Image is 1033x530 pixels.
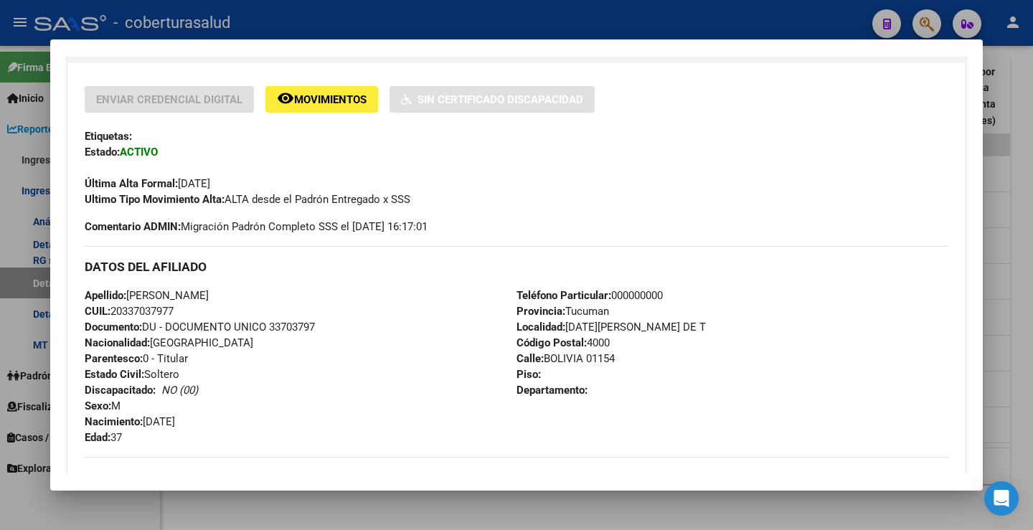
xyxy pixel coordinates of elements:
[984,481,1019,516] div: Open Intercom Messenger
[516,321,706,333] span: [DATE][PERSON_NAME] DE T
[85,470,948,486] h3: DATOS GRUPO FAMILIAR
[85,146,120,158] strong: Estado:
[85,321,315,333] span: DU - DOCUMENTO UNICO 33703797
[85,177,178,190] strong: Última Alta Formal:
[85,305,110,318] strong: CUIL:
[516,336,587,349] strong: Código Postal:
[85,86,254,113] button: Enviar Credencial Digital
[85,384,156,397] strong: Discapacitado:
[85,177,210,190] span: [DATE]
[96,93,242,106] span: Enviar Credencial Digital
[265,86,378,113] button: Movimientos
[85,259,948,275] h3: DATOS DEL AFILIADO
[516,305,565,318] strong: Provincia:
[294,93,367,106] span: Movimientos
[85,336,253,349] span: [GEOGRAPHIC_DATA]
[516,321,565,333] strong: Localidad:
[516,368,541,381] strong: Piso:
[85,220,181,233] strong: Comentario ADMIN:
[85,415,175,428] span: [DATE]
[85,219,428,235] span: Migración Padrón Completo SSS el [DATE] 16:17:01
[85,431,122,444] span: 37
[161,384,198,397] i: NO (00)
[85,193,410,206] span: ALTA desde el Padrón Entregado x SSS
[85,399,121,412] span: M
[85,415,143,428] strong: Nacimiento:
[418,93,583,106] span: Sin Certificado Discapacidad
[85,193,225,206] strong: Ultimo Tipo Movimiento Alta:
[85,336,150,349] strong: Nacionalidad:
[277,90,294,107] mat-icon: remove_red_eye
[85,352,143,365] strong: Parentesco:
[85,130,132,143] strong: Etiquetas:
[85,399,111,412] strong: Sexo:
[85,368,144,381] strong: Estado Civil:
[85,305,174,318] span: 20337037977
[516,352,615,365] span: BOLIVIA 01154
[516,289,611,302] strong: Teléfono Particular:
[85,321,142,333] strong: Documento:
[85,431,110,444] strong: Edad:
[85,289,126,302] strong: Apellido:
[516,384,588,397] strong: Departamento:
[85,352,188,365] span: 0 - Titular
[120,146,158,158] strong: ACTIVO
[516,289,663,302] span: 000000000
[390,86,595,113] button: Sin Certificado Discapacidad
[516,352,544,365] strong: Calle:
[516,336,610,349] span: 4000
[85,289,209,302] span: [PERSON_NAME]
[85,368,179,381] span: Soltero
[516,305,609,318] span: Tucuman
